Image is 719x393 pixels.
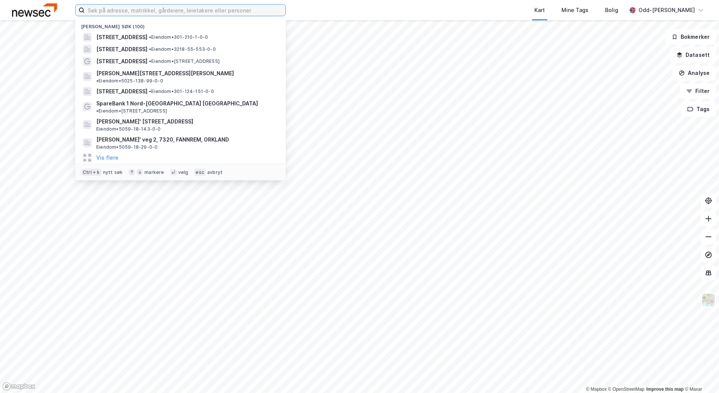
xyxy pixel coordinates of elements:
[96,144,158,150] span: Eiendom • 5059-18-29-0-0
[665,29,716,44] button: Bokmerker
[96,57,147,66] span: [STREET_ADDRESS]
[534,6,545,15] div: Kart
[96,126,161,132] span: Eiendom • 5059-18-143-0-0
[96,108,167,114] span: Eiendom • [STREET_ADDRESS]
[144,169,164,175] div: markere
[194,169,206,176] div: esc
[608,387,645,392] a: OpenStreetMap
[75,18,286,31] div: [PERSON_NAME] søk (100)
[178,169,188,175] div: velg
[96,45,147,54] span: [STREET_ADDRESS]
[85,5,285,16] input: Søk på adresse, matrikkel, gårdeiere, leietakere eller personer
[639,6,695,15] div: Odd-[PERSON_NAME]
[96,87,147,96] span: [STREET_ADDRESS]
[561,6,589,15] div: Mine Tags
[96,117,277,126] span: [PERSON_NAME]' [STREET_ADDRESS]
[149,88,214,94] span: Eiendom • 301-124-151-0-0
[96,33,147,42] span: [STREET_ADDRESS]
[681,102,716,117] button: Tags
[81,169,102,176] div: Ctrl + k
[586,387,607,392] a: Mapbox
[96,135,277,144] span: [PERSON_NAME]' veg 2, 7320, FANNREM, ORKLAND
[605,6,618,15] div: Bolig
[96,153,118,162] button: Vis flere
[96,69,234,78] span: [PERSON_NAME][STREET_ADDRESS][PERSON_NAME]
[103,169,123,175] div: nytt søk
[2,382,35,391] a: Mapbox homepage
[149,46,216,52] span: Eiendom • 3218-55-553-0-0
[96,78,99,84] span: •
[681,357,719,393] div: Kontrollprogram for chat
[646,387,684,392] a: Improve this map
[12,3,57,17] img: newsec-logo.f6e21ccffca1b3a03d2d.png
[672,65,716,81] button: Analyse
[149,58,220,64] span: Eiendom • [STREET_ADDRESS]
[681,357,719,393] iframe: Chat Widget
[149,34,208,40] span: Eiendom • 301-210-1-0-0
[149,46,151,52] span: •
[207,169,223,175] div: avbryt
[701,293,716,307] img: Z
[149,58,151,64] span: •
[96,78,163,84] span: Eiendom • 5025-138-99-0-0
[149,88,151,94] span: •
[96,99,258,108] span: SpareBank 1 Nord-[GEOGRAPHIC_DATA] [GEOGRAPHIC_DATA]
[680,84,716,99] button: Filter
[96,108,99,114] span: •
[149,34,151,40] span: •
[670,47,716,62] button: Datasett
